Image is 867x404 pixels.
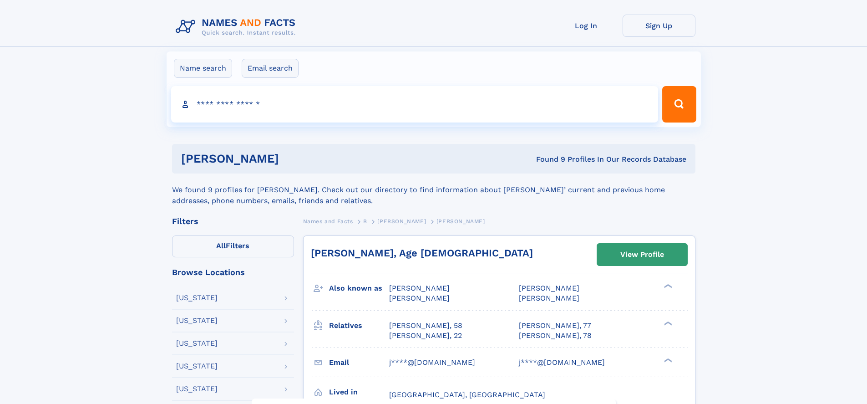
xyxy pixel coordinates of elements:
[172,268,294,276] div: Browse Locations
[329,281,389,296] h3: Also known as
[176,385,218,393] div: [US_STATE]
[436,218,485,225] span: [PERSON_NAME]
[407,154,686,164] div: Found 9 Profiles In Our Records Database
[662,357,673,363] div: ❯
[662,283,673,289] div: ❯
[172,15,303,39] img: Logo Names and Facts
[171,86,659,123] input: search input
[389,390,545,399] span: [GEOGRAPHIC_DATA], [GEOGRAPHIC_DATA]
[389,321,462,331] a: [PERSON_NAME], 58
[363,218,367,225] span: B
[662,86,696,123] button: Search Button
[174,59,232,78] label: Name search
[172,174,695,206] div: We found 9 profiles for [PERSON_NAME]. Check out our directory to find information about [PERSON_...
[311,247,533,259] a: [PERSON_NAME], Age [DEMOGRAPHIC_DATA]
[181,153,408,164] h1: [PERSON_NAME]
[519,321,591,331] a: [PERSON_NAME], 77
[389,331,462,341] a: [PERSON_NAME], 22
[242,59,299,78] label: Email search
[389,284,450,292] span: [PERSON_NAME]
[550,15,623,37] a: Log In
[620,244,664,265] div: View Profile
[176,363,218,370] div: [US_STATE]
[329,318,389,333] h3: Relatives
[377,215,426,227] a: [PERSON_NAME]
[377,218,426,225] span: [PERSON_NAME]
[329,384,389,400] h3: Lived in
[172,235,294,257] label: Filters
[363,215,367,227] a: B
[519,294,579,302] span: [PERSON_NAME]
[176,317,218,324] div: [US_STATE]
[519,331,592,341] a: [PERSON_NAME], 78
[519,284,579,292] span: [PERSON_NAME]
[176,340,218,347] div: [US_STATE]
[329,355,389,370] h3: Email
[303,215,353,227] a: Names and Facts
[389,294,450,302] span: [PERSON_NAME]
[662,320,673,326] div: ❯
[216,241,226,250] span: All
[172,217,294,225] div: Filters
[623,15,695,37] a: Sign Up
[597,244,687,266] a: View Profile
[176,294,218,302] div: [US_STATE]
